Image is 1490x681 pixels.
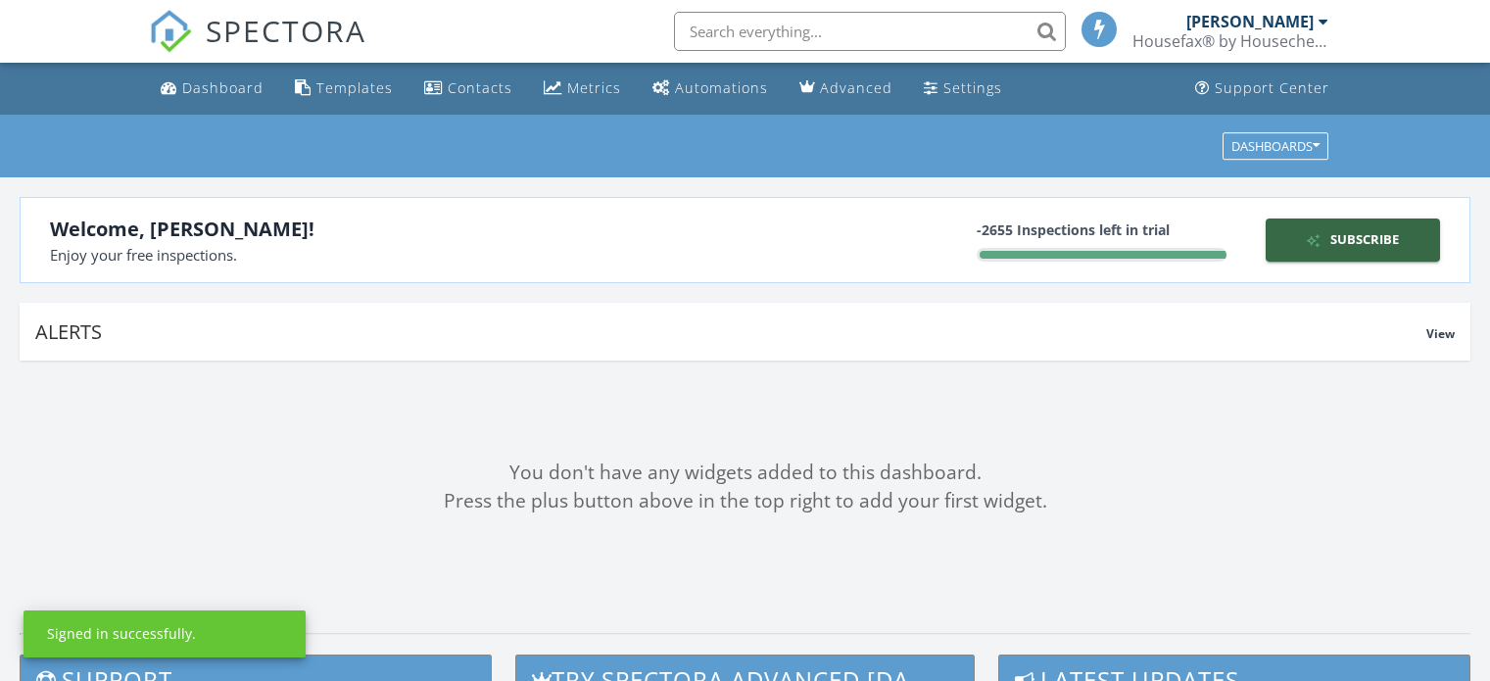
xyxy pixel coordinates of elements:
[20,459,1470,487] div: You don't have any widgets added to this dashboard.
[206,10,366,51] span: SPECTORA
[1426,325,1455,342] span: View
[1215,78,1329,97] div: Support Center
[149,10,192,53] img: The Best Home Inspection Software - Spectora
[792,71,900,107] a: Advanced
[20,487,1470,515] div: Press the plus button above in the top right to add your first widget.
[1186,12,1314,31] div: [PERSON_NAME]
[50,244,745,267] div: Enjoy your free inspections.
[149,26,366,68] a: SPECTORA
[1306,233,1330,248] img: icon-sparkles-377fab4bbd7c819a5895.svg
[35,318,1426,345] div: Alerts
[1187,71,1337,107] a: Support Center
[448,78,512,97] div: Contacts
[536,71,629,107] a: Metrics
[1223,132,1328,160] button: Dashboards
[416,71,520,107] a: Contacts
[645,71,776,107] a: Automations (Basic)
[943,78,1002,97] div: Settings
[287,71,401,107] a: Templates
[674,12,1066,51] input: Search everything...
[153,71,271,107] a: Dashboard
[1132,31,1328,51] div: Housefax® by Housecheck®
[820,78,892,97] div: Advanced
[916,71,1010,107] a: Settings
[50,215,745,244] div: Welcome, [PERSON_NAME]!
[182,78,264,97] div: Dashboard
[1266,219,1439,262] a: Subscribe
[1274,230,1431,250] div: Subscribe
[316,78,393,97] div: Templates
[675,78,768,97] div: Automations
[47,624,196,644] div: Signed in successfully.
[977,219,1226,240] div: -2655 Inspections left in trial
[567,78,621,97] div: Metrics
[1231,139,1320,153] div: Dashboards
